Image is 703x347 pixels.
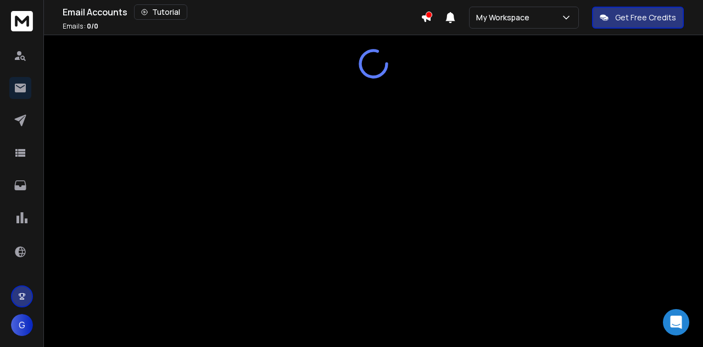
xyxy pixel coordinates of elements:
[11,314,33,336] button: G
[663,309,689,335] div: Open Intercom Messenger
[87,21,98,31] span: 0 / 0
[476,12,534,23] p: My Workspace
[63,22,98,31] p: Emails :
[615,12,676,23] p: Get Free Credits
[63,4,421,20] div: Email Accounts
[134,4,187,20] button: Tutorial
[592,7,684,29] button: Get Free Credits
